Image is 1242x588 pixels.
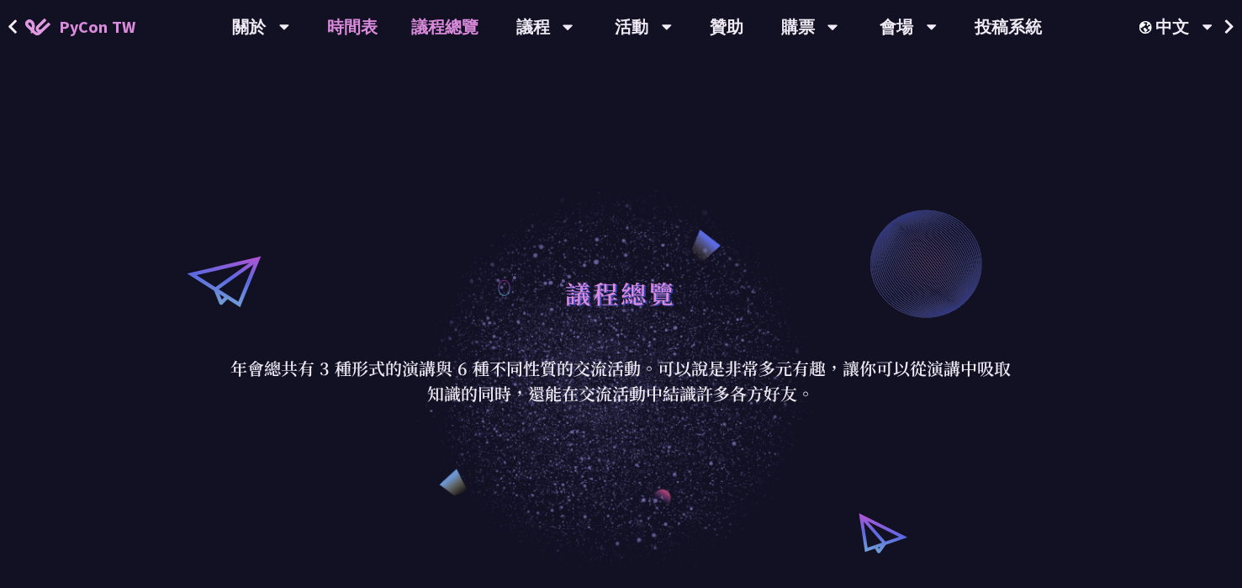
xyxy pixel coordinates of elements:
img: Home icon of PyCon TW 2025 [25,19,50,35]
img: Locale Icon [1139,21,1156,34]
p: 年會總共有 3 種形式的演講與 6 種不同性質的交流活動。可以說是非常多元有趣，讓你可以從演講中吸取知識的同時，還能在交流活動中結識許多各方好友。 [230,356,1012,406]
h1: 議程總覽 [566,268,677,318]
span: PyCon TW [59,14,135,40]
a: PyCon TW [8,6,152,48]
